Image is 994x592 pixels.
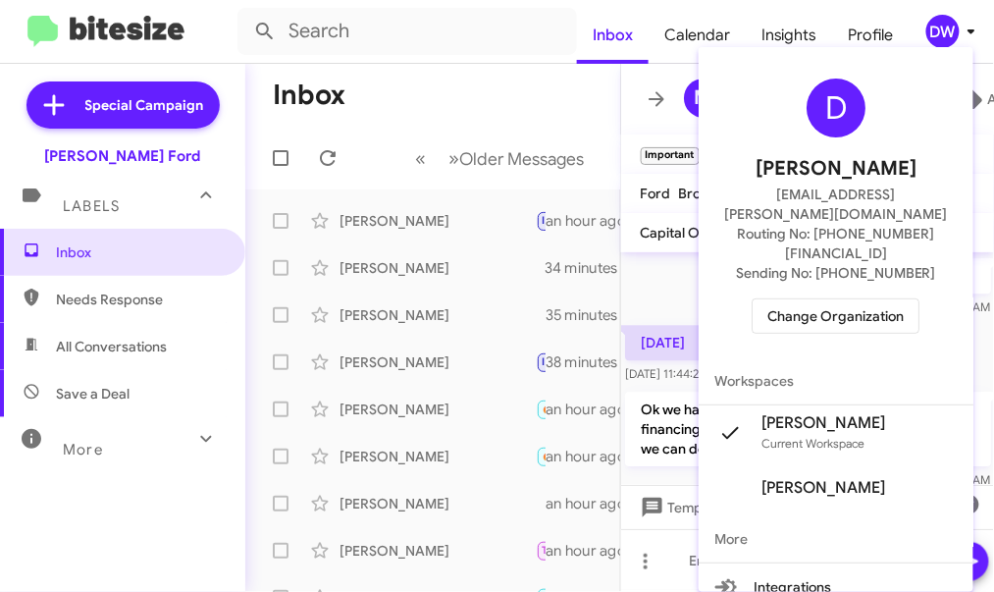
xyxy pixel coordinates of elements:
span: [PERSON_NAME] [761,413,885,433]
span: [PERSON_NAME] [761,478,885,498]
span: Routing No: [PHONE_NUMBER][FINANCIAL_ID] [722,224,950,263]
button: Change Organization [752,298,919,334]
span: Current Workspace [761,436,864,451]
span: More [699,515,973,563]
span: Workspaces [699,357,973,404]
span: Change Organization [767,299,904,333]
span: [EMAIL_ADDRESS][PERSON_NAME][DOMAIN_NAME] [722,185,950,224]
span: [PERSON_NAME] [756,153,916,185]
span: Sending No: [PHONE_NUMBER] [736,263,936,283]
div: D [807,79,865,137]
